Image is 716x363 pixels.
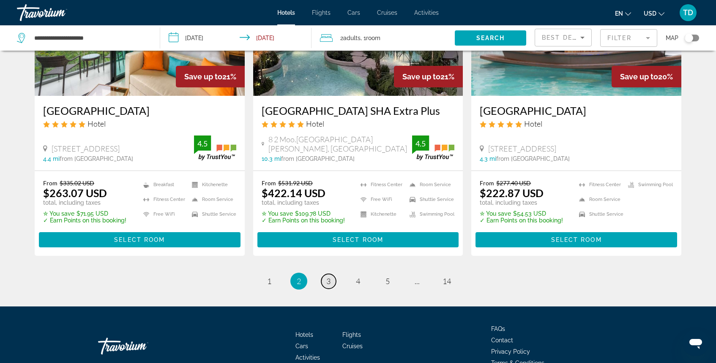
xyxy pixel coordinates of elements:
span: Search [476,35,505,41]
p: ✓ Earn Points on this booking! [262,217,345,224]
mat-select: Sort by [542,33,585,43]
h3: [GEOGRAPHIC_DATA] SHA Extra Plus [262,104,455,117]
a: Select Room [476,234,677,244]
p: ✓ Earn Points on this booking! [43,217,126,224]
div: 5 star Hotel [43,119,236,128]
span: From [480,179,494,187]
span: [STREET_ADDRESS] [488,144,556,153]
span: Select Room [333,236,383,243]
a: Hotels [295,331,313,338]
div: 21% [394,66,463,87]
span: , 1 [361,32,380,44]
span: Room [366,35,380,41]
div: 5 star Hotel [262,119,455,128]
span: Save up to [402,72,440,81]
span: from [GEOGRAPHIC_DATA] [281,155,355,162]
button: Toggle map [678,34,699,42]
span: from [GEOGRAPHIC_DATA] [496,155,570,162]
button: User Menu [677,4,699,22]
span: Hotel [306,119,324,128]
a: Cars [295,343,308,349]
button: Travelers: 2 adults, 0 children [312,25,455,51]
li: Room Service [405,179,454,190]
li: Fitness Center [139,194,188,205]
span: Select Room [551,236,602,243]
li: Kitchenette [188,179,236,190]
a: Cars [347,9,360,16]
a: Cruises [377,9,397,16]
li: Shuttle Service [405,194,454,205]
button: Select Room [257,232,459,247]
button: Select Room [476,232,677,247]
span: 2 [340,32,361,44]
span: 4 [356,276,360,286]
li: Shuttle Service [188,209,236,219]
a: Activities [414,9,439,16]
li: Free WiFi [139,209,188,219]
a: FAQs [491,325,505,332]
span: ✮ You save [262,210,293,217]
span: USD [644,10,656,17]
a: Privacy Policy [491,348,530,355]
span: 4.3 mi [480,155,496,162]
div: 5 star Hotel [480,119,673,128]
a: Contact [491,337,513,344]
span: From [43,179,57,187]
span: 14 [443,276,451,286]
a: Travorium [17,2,101,24]
div: 21% [176,66,245,87]
h3: [GEOGRAPHIC_DATA] [480,104,673,117]
nav: Pagination [35,273,681,290]
span: en [615,10,623,17]
li: Kitchenette [356,209,405,219]
button: Filter [600,29,657,47]
a: Cruises [342,343,363,349]
button: Change currency [644,7,664,19]
ins: $422.14 USD [262,187,325,199]
a: Hotels [277,9,295,16]
a: Activities [295,354,320,361]
p: total, including taxes [262,199,345,206]
button: Search [455,30,526,46]
span: 10.3 mi [262,155,281,162]
a: Flights [342,331,361,338]
li: Breakfast [139,179,188,190]
iframe: Button to launch messaging window [682,329,709,356]
li: Fitness Center [575,179,624,190]
div: 4.5 [412,138,429,149]
a: Travorium [98,333,183,359]
span: Adults [343,35,361,41]
span: Save up to [620,72,658,81]
span: 1 [267,276,271,286]
div: 20% [612,66,681,87]
span: TD [683,8,693,17]
div: 4.5 [194,138,211,149]
img: trustyou-badge.svg [412,135,454,160]
p: total, including taxes [480,199,563,206]
span: 2 [297,276,301,286]
p: total, including taxes [43,199,126,206]
ins: $222.87 USD [480,187,544,199]
span: 4.4 mi [43,155,60,162]
span: ... [415,276,420,286]
li: Free WiFi [356,194,405,205]
span: Map [666,32,678,44]
a: [GEOGRAPHIC_DATA] [43,104,236,117]
span: Save up to [184,72,222,81]
p: $109.78 USD [262,210,345,217]
li: Fitness Center [356,179,405,190]
span: ✮ You save [480,210,511,217]
a: Select Room [257,234,459,244]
